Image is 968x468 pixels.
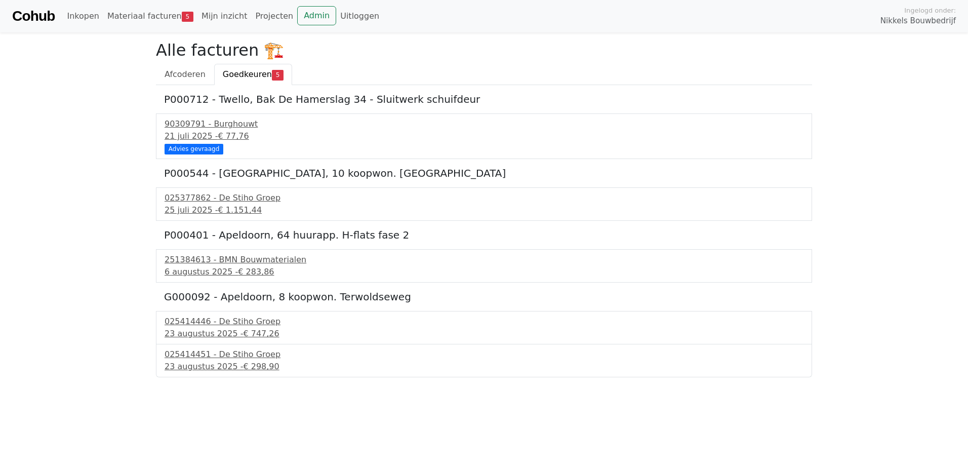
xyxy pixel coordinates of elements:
[904,6,956,15] span: Ingelogd onder:
[182,12,193,22] span: 5
[165,192,803,204] div: 025377862 - De Stiho Groep
[214,64,292,85] a: Goedkeuren5
[165,348,803,373] a: 025414451 - De Stiho Groep23 augustus 2025 -€ 298,90
[165,118,803,153] a: 90309791 - Burghouwt21 juli 2025 -€ 77,76 Advies gevraagd
[243,362,279,371] span: € 298,90
[165,204,803,216] div: 25 juli 2025 -
[165,361,803,373] div: 23 augustus 2025 -
[272,70,284,80] span: 5
[251,6,297,26] a: Projecten
[12,4,55,28] a: Cohub
[165,118,803,130] div: 90309791 - Burghouwt
[165,254,803,266] div: 251384613 - BMN Bouwmaterialen
[336,6,383,26] a: Uitloggen
[165,254,803,278] a: 251384613 - BMN Bouwmaterialen6 augustus 2025 -€ 283,86
[164,167,804,179] h5: P000544 - [GEOGRAPHIC_DATA], 10 koopwon. [GEOGRAPHIC_DATA]
[165,130,803,142] div: 21 juli 2025 -
[164,93,804,105] h5: P000712 - Twello, Bak De Hamerslag 34 - Sluitwerk schuifdeur
[297,6,336,25] a: Admin
[165,316,803,328] div: 025414446 - De Stiho Groep
[103,6,197,26] a: Materiaal facturen5
[164,229,804,241] h5: P000401 - Apeldoorn, 64 huurapp. H-flats fase 2
[165,316,803,340] a: 025414446 - De Stiho Groep23 augustus 2025 -€ 747,26
[218,205,262,215] span: € 1.151,44
[63,6,103,26] a: Inkopen
[165,266,803,278] div: 6 augustus 2025 -
[218,131,249,141] span: € 77,76
[223,69,272,79] span: Goedkeuren
[156,64,214,85] a: Afcoderen
[165,69,206,79] span: Afcoderen
[156,41,812,60] h2: Alle facturen 🏗️
[880,15,956,27] span: Nikkels Bouwbedrijf
[165,348,803,361] div: 025414451 - De Stiho Groep
[197,6,252,26] a: Mijn inzicht
[165,192,803,216] a: 025377862 - De Stiho Groep25 juli 2025 -€ 1.151,44
[165,144,223,154] div: Advies gevraagd
[243,329,279,338] span: € 747,26
[164,291,804,303] h5: G000092 - Apeldoorn, 8 koopwon. Terwoldseweg
[238,267,274,277] span: € 283,86
[165,328,803,340] div: 23 augustus 2025 -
